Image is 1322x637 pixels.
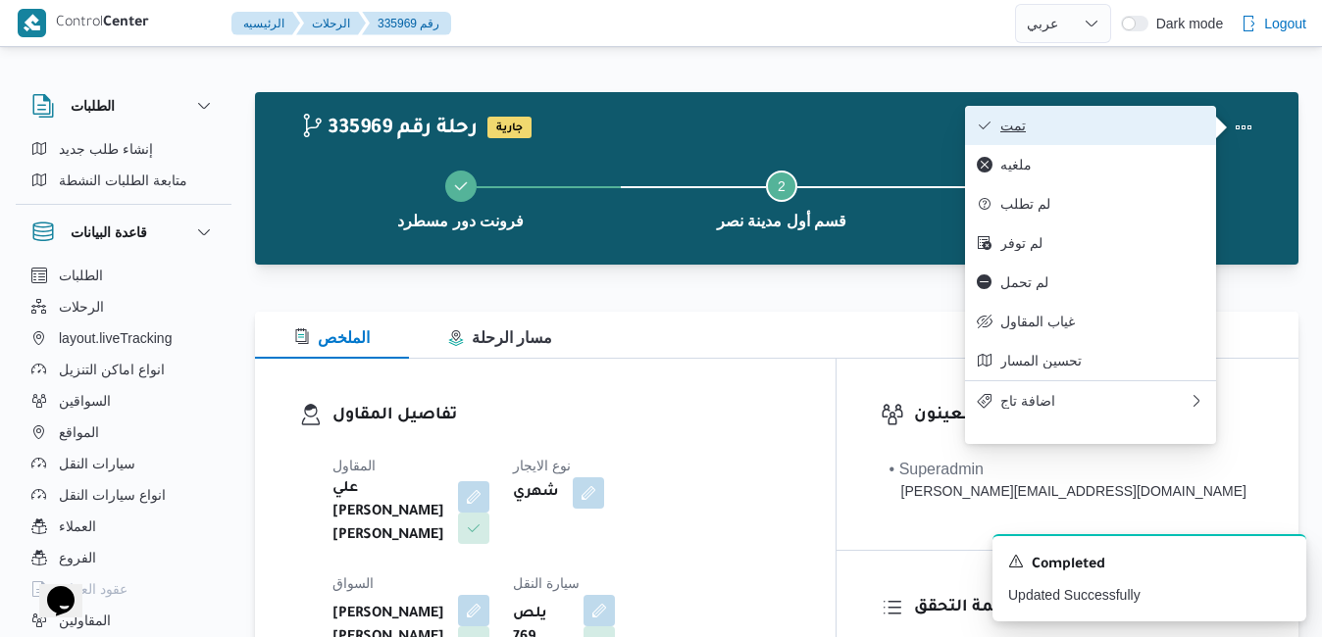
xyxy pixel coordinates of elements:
button: الفروع [24,542,224,573]
span: المقاول [332,458,376,473]
button: تمت [965,106,1216,145]
h3: المعينون [914,403,1254,429]
button: الطلبات [24,260,224,291]
span: قسم أول مدينة نصر [717,210,846,233]
span: نوع الايجار [513,458,571,473]
span: الفروع [59,546,96,569]
button: الرحلات [296,12,366,35]
button: العملاء [24,511,224,542]
b: Center [103,16,149,31]
span: Logout [1264,12,1306,35]
span: الطلبات [59,264,103,287]
button: لم تحمل [965,263,1216,302]
span: مسار الرحلة [448,329,552,346]
button: لم توفر [965,223,1216,263]
span: Dark mode [1148,16,1223,31]
button: عقود العملاء [24,573,224,605]
span: ملغيه [1000,157,1204,172]
span: متابعة الطلبات النشطة [59,169,187,192]
span: انواع سيارات النقل [59,483,166,507]
span: layout.liveTracking [59,326,172,350]
span: تحسين المسار [1000,353,1204,368]
span: سيارة النقل [513,575,580,591]
button: تحسين المسار [965,341,1216,380]
span: لم تحمل [1000,274,1204,290]
b: علي [PERSON_NAME] [PERSON_NAME] [332,477,444,548]
h3: قائمة التحقق [914,595,1254,621]
b: جارية [496,122,523,134]
span: 2 [778,178,786,194]
button: قسم أول مدينة نصر [621,147,941,249]
span: لم توفر [1000,235,1204,251]
span: العملاء [59,514,96,538]
span: سيارات النقل [59,452,135,475]
span: السواقين [59,389,111,413]
span: Completed [1032,554,1105,577]
img: X8yXhbKr1z7QwAAAABJRU5ErkJggg== [18,9,46,37]
span: فرونت دور مسطرد [397,210,524,233]
span: انواع اماكن التنزيل [59,358,165,381]
span: السواق [332,575,374,591]
span: تمت [1000,118,1204,133]
button: انواع اماكن التنزيل [24,354,224,385]
iframe: chat widget [20,559,82,617]
b: شهري [513,481,559,505]
div: [PERSON_NAME][EMAIL_ADDRESS][DOMAIN_NAME] [890,481,1246,502]
button: إنشاء طلب جديد [24,133,224,165]
div: • Superadmin [890,458,1246,481]
svg: Step 1 is complete [453,178,469,194]
span: إنشاء طلب جديد [59,137,153,161]
button: سيارات النقل [24,448,224,479]
span: • Superadmin mohamed.nabil@illa.com.eg [890,458,1246,502]
span: جارية [487,117,532,138]
p: Updated Successfully [1008,585,1291,606]
h2: 335969 رحلة رقم [300,117,478,142]
button: اضافة تاج [965,380,1216,420]
button: انواع سيارات النقل [24,479,224,511]
button: Logout [1233,4,1314,43]
button: المقاولين [24,605,224,636]
button: Actions [1224,108,1263,147]
span: لم تطلب [1000,196,1204,212]
button: فرونت دور مسطرد [300,147,621,249]
span: المقاولين [59,609,111,632]
h3: تفاصيل المقاول [332,403,791,429]
button: قاعدة البيانات [31,220,216,244]
div: Notification [1008,552,1291,577]
button: الرحلات [24,291,224,322]
span: الملخص [294,329,370,346]
button: ملغيه [965,145,1216,184]
span: اضافة تاج [1000,393,1189,409]
button: المواقع [24,416,224,448]
button: فرونت دور مسطرد [942,147,1263,249]
button: الرئيسيه [231,12,300,35]
button: 335969 رقم [362,12,451,35]
button: السواقين [24,385,224,416]
button: الطلبات [31,94,216,118]
button: layout.liveTracking [24,322,224,354]
span: المواقع [59,420,99,444]
div: الطلبات [16,133,231,204]
span: غياب المقاول [1000,314,1204,329]
span: الرحلات [59,295,104,318]
button: لم تطلب [965,184,1216,223]
button: غياب المقاول [965,302,1216,341]
span: عقود العملاء [59,577,127,601]
h3: قاعدة البيانات [71,220,147,244]
button: متابعة الطلبات النشطة [24,165,224,196]
h3: الطلبات [71,94,115,118]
